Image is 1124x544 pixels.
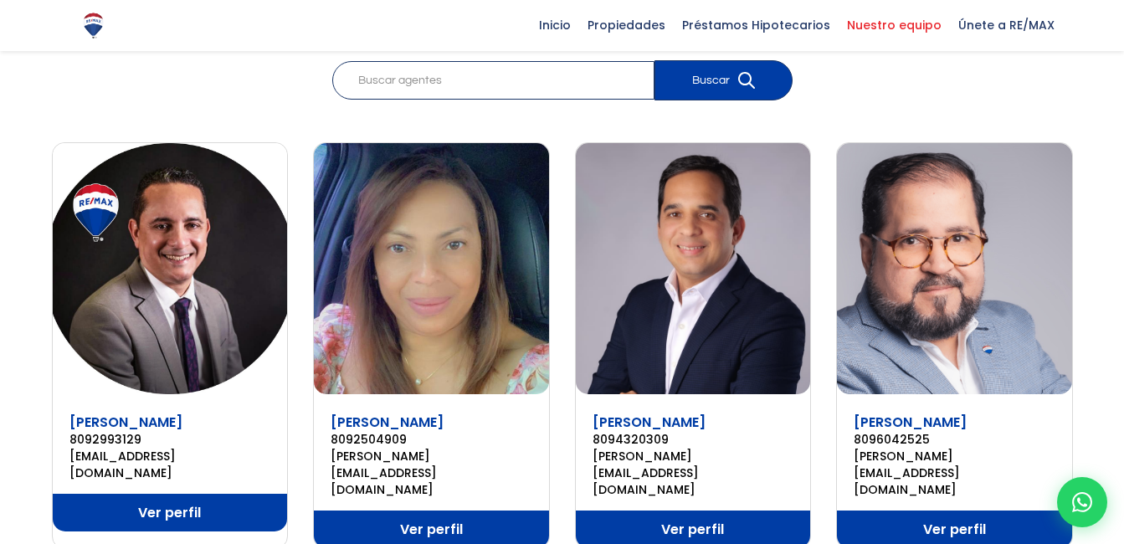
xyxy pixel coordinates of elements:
img: Alberto Francis [837,143,1072,394]
input: Buscar agentes [332,61,654,100]
span: Únete a RE/MAX [950,13,1063,38]
button: Buscar [654,60,793,100]
span: Inicio [531,13,579,38]
a: 8094320309 [593,431,794,448]
img: Alberto Bogaert [576,143,811,394]
img: Logo de REMAX [79,11,108,40]
img: Abrahan Batista [53,143,288,394]
a: [PERSON_NAME] [854,413,967,432]
a: [EMAIL_ADDRESS][DOMAIN_NAME] [69,448,271,481]
a: 8092504909 [331,431,532,448]
a: [PERSON_NAME][EMAIL_ADDRESS][DOMAIN_NAME] [331,448,532,498]
a: [PERSON_NAME] [69,413,182,432]
a: [PERSON_NAME][EMAIL_ADDRESS][DOMAIN_NAME] [593,448,794,498]
span: Nuestro equipo [839,13,950,38]
a: Ver perfil [53,494,288,531]
a: [PERSON_NAME] [331,413,444,432]
a: [PERSON_NAME] [593,413,706,432]
span: Propiedades [579,13,674,38]
a: 8092993129 [69,431,271,448]
a: [PERSON_NAME][EMAIL_ADDRESS][DOMAIN_NAME] [854,448,1055,498]
span: Préstamos Hipotecarios [674,13,839,38]
img: Aida Franco [314,143,549,394]
a: 8096042525 [854,431,1055,448]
